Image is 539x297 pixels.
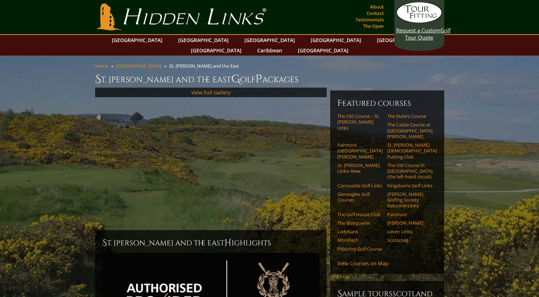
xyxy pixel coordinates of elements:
span: H [224,237,232,249]
a: [PERSON_NAME] [387,220,432,226]
a: [PERSON_NAME] Golfing Society Balcomie Links [387,191,432,209]
h6: Featured Courses [337,98,437,109]
a: The Duke’s Course [387,113,432,119]
h2: St. [PERSON_NAME] and the East ighlights [102,237,320,249]
a: The Castle Course at [GEOGRAPHIC_DATA][PERSON_NAME] [387,122,432,139]
h1: St. [PERSON_NAME] and the East olf ackages [95,72,444,86]
a: About [368,2,385,12]
a: [GEOGRAPHIC_DATA] [294,45,352,56]
a: View Courses on Map [337,260,389,267]
a: Carnoustie Golf Links [337,183,383,188]
a: The Golf House Club [337,212,383,217]
span: G [231,72,240,86]
a: [GEOGRAPHIC_DATA] [373,35,431,45]
a: Leven Links [387,229,432,234]
a: Request a CustomGolf Tour Quote [396,2,442,41]
a: The Open [361,21,385,31]
a: Home [95,63,108,69]
a: View Full Gallery [191,89,230,96]
a: Gleneagles Golf Courses [337,191,383,203]
a: Fairmont [GEOGRAPHIC_DATA][PERSON_NAME] [337,142,383,160]
a: The Old Course – St. [PERSON_NAME] Links [337,113,383,131]
a: [GEOGRAPHIC_DATA] [307,35,365,45]
a: Ladybank [337,229,383,234]
a: Scotscraig [387,237,432,243]
a: The Blairgowrie [337,220,383,226]
a: Monifieth [337,237,383,243]
li: St. [PERSON_NAME] and the East [169,63,242,69]
a: [GEOGRAPHIC_DATA] [241,35,299,45]
a: [GEOGRAPHIC_DATA] [108,35,166,45]
a: St. [PERSON_NAME] [DEMOGRAPHIC_DATA]’ Putting Club [387,142,432,160]
a: Pitlochry Golf Course [337,246,383,252]
a: [GEOGRAPHIC_DATA] [116,63,161,69]
a: The Old Course in [GEOGRAPHIC_DATA] (the left-hand circuit) [387,162,432,180]
a: St. [PERSON_NAME] Links–New [337,162,383,174]
span: Request a Custom [396,27,440,34]
a: [GEOGRAPHIC_DATA] [175,35,232,45]
a: Kingsbarns Golf Links [387,183,432,188]
a: [GEOGRAPHIC_DATA] [187,45,245,56]
a: Contact [365,8,385,18]
a: Panmure [387,212,432,217]
a: Testimonials [354,15,385,25]
a: Caribbean [254,45,286,56]
span: P [255,72,262,86]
